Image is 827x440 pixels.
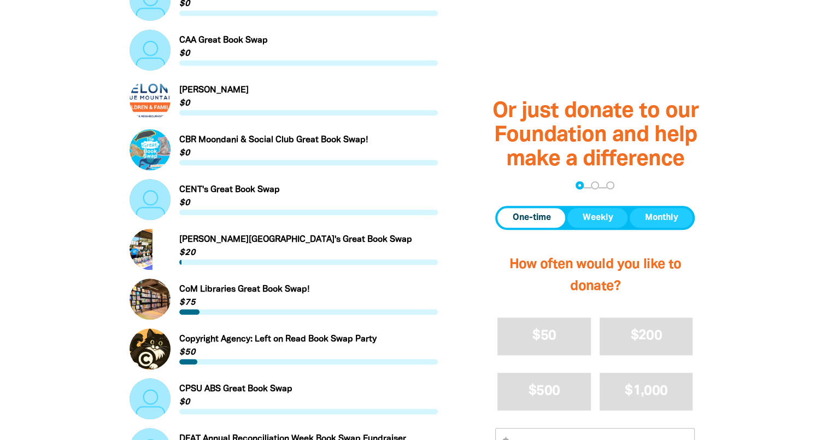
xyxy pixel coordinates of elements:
[600,373,693,410] button: $1,000
[582,211,613,224] span: Weekly
[625,385,667,398] span: $1,000
[567,208,627,228] button: Weekly
[644,211,678,224] span: Monthly
[630,208,693,228] button: Monthly
[495,206,695,230] div: Donation frequency
[492,101,698,170] span: Or just donate to our Foundation and help make a difference
[576,181,584,189] button: Navigate to step 1 of 3 to enter your donation amount
[631,329,662,342] span: $200
[591,181,599,189] button: Navigate to step 2 of 3 to enter your details
[497,373,591,410] button: $500
[529,385,560,398] span: $500
[600,317,693,355] button: $200
[497,317,591,355] button: $50
[512,211,550,224] span: One-time
[606,181,614,189] button: Navigate to step 3 of 3 to enter your payment details
[495,243,695,309] h2: How often would you like to donate?
[532,329,556,342] span: $50
[497,208,565,228] button: One-time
